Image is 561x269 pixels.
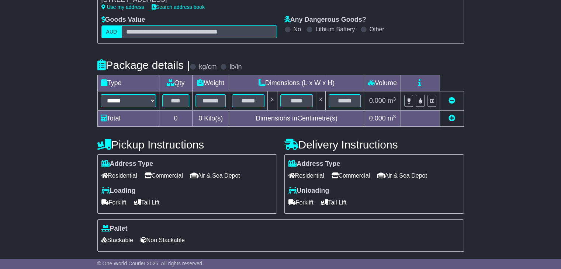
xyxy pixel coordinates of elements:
label: Other [370,26,384,33]
sup: 3 [393,114,396,119]
td: x [267,91,277,111]
td: Dimensions in Centimetre(s) [229,111,364,127]
td: Weight [193,75,229,91]
span: Residential [288,170,324,181]
span: 0.000 [369,115,386,122]
sup: 3 [393,96,396,102]
a: Remove this item [449,97,455,104]
span: Air & Sea Depot [190,170,240,181]
td: Dimensions (L x W x H) [229,75,364,91]
span: m [388,97,396,104]
span: Non Stackable [141,234,185,246]
label: lb/in [229,63,242,71]
h4: Delivery Instructions [284,139,464,151]
span: 0 [198,115,202,122]
span: © One World Courier 2025. All rights reserved. [97,261,204,266]
td: Total [97,111,159,127]
td: Volume [364,75,401,91]
label: Pallet [101,225,128,233]
span: Residential [101,170,137,181]
label: Goods Value [101,16,145,24]
a: Search address book [152,4,205,10]
td: Type [97,75,159,91]
td: Qty [159,75,193,91]
td: Kilo(s) [193,111,229,127]
label: Loading [101,187,136,195]
td: 0 [159,111,193,127]
span: Commercial [145,170,183,181]
span: Air & Sea Depot [377,170,427,181]
span: Stackable [101,234,133,246]
label: No [294,26,301,33]
label: Lithium Battery [315,26,355,33]
label: Any Dangerous Goods? [284,16,366,24]
a: Use my address [101,4,144,10]
span: Tail Lift [321,197,347,208]
span: Commercial [332,170,370,181]
label: Address Type [101,160,153,168]
h4: Package details | [97,59,190,71]
h4: Pickup Instructions [97,139,277,151]
span: 0.000 [369,97,386,104]
span: m [388,115,396,122]
a: Add new item [449,115,455,122]
label: AUD [101,25,122,38]
span: Tail Lift [134,197,160,208]
td: x [316,91,325,111]
label: Unloading [288,187,329,195]
span: Forklift [288,197,314,208]
label: Address Type [288,160,340,168]
label: kg/cm [199,63,217,71]
span: Forklift [101,197,127,208]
